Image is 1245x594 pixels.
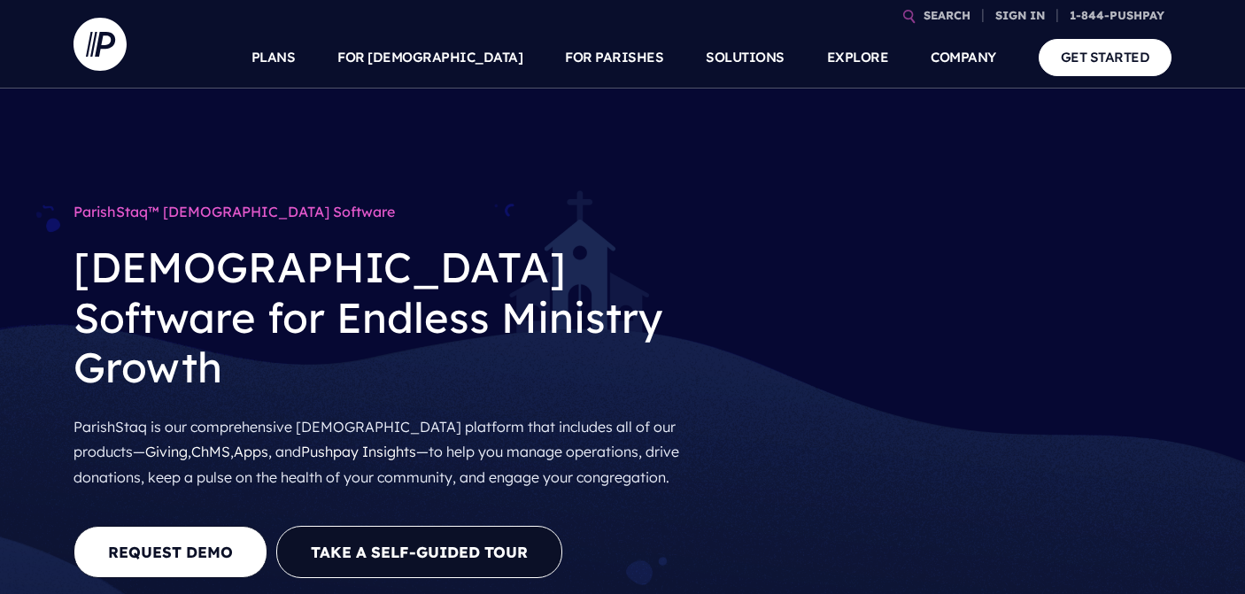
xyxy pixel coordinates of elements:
[191,443,230,460] a: ChMS
[827,27,889,89] a: EXPLORE
[931,27,996,89] a: COMPANY
[251,27,296,89] a: PLANS
[73,195,702,228] h1: ParishStaq™ [DEMOGRAPHIC_DATA] Software
[1039,39,1172,75] a: GET STARTED
[145,443,188,460] a: Giving
[337,27,522,89] a: FOR [DEMOGRAPHIC_DATA]
[706,27,785,89] a: SOLUTIONS
[234,443,268,460] a: Apps
[276,526,562,578] a: Take A Self-Guided Tour
[73,407,702,498] p: ParishStaq is our comprehensive [DEMOGRAPHIC_DATA] platform that includes all of our products— , ...
[73,526,267,578] a: REQUEST DEMO
[565,27,663,89] a: FOR PARISHES
[73,228,702,406] h2: [DEMOGRAPHIC_DATA] Software for Endless Ministry Growth
[301,443,416,460] a: Pushpay Insights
